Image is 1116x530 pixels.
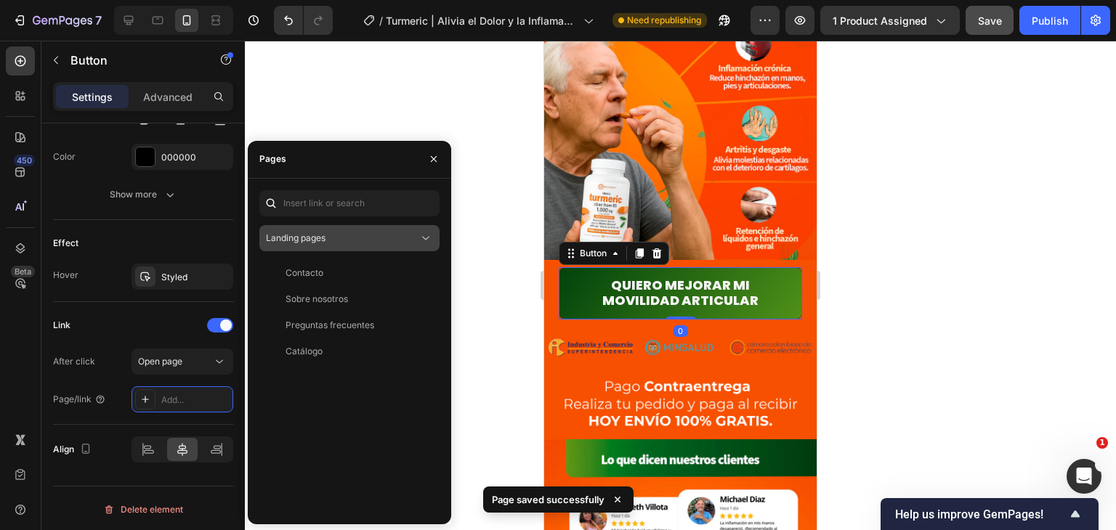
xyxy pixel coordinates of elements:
div: Undo/Redo [274,6,333,35]
div: Effect [53,237,78,250]
div: After click [53,355,95,368]
button: Save [966,6,1014,35]
div: Beta [11,266,35,277]
iframe: Intercom live chat [1067,459,1101,494]
div: Pages [259,152,286,166]
p: Button [70,52,194,69]
span: Landing pages [266,232,325,243]
span: Turmeric | Alivia el Dolor y la Inflamación [386,13,578,28]
div: Page/link [53,393,106,406]
p: Settings [72,89,113,105]
button: Publish [1019,6,1080,35]
span: Open page [138,356,182,367]
span: / [379,13,383,28]
span: Save [978,15,1002,27]
div: 450 [14,155,35,166]
div: Hover [53,269,78,282]
button: Delete element [53,498,233,521]
div: Color [53,150,76,163]
span: 1 product assigned [833,13,927,28]
div: Link [53,319,70,332]
span: Help us improve GemPages! [895,507,1067,521]
button: 1 product assigned [820,6,960,35]
p: Advanced [143,89,193,105]
button: Show more [53,182,233,208]
div: Preguntas frecuentes [286,319,374,332]
p: 7 [95,12,102,29]
div: Publish [1032,13,1068,28]
button: 7 [6,6,108,35]
button: Landing pages [259,225,440,251]
div: Sobre nosotros [286,293,348,306]
div: Contacto [286,266,323,280]
span: 1 [1096,437,1108,449]
p: Page saved successfully [492,492,604,507]
iframe: Design area [544,41,817,530]
div: Styled [161,271,230,284]
div: 000000 [161,151,230,164]
div: Align [53,440,94,460]
button: Show survey - Help us improve GemPages! [895,505,1084,523]
div: Show more [110,187,177,202]
span: Need republishing [627,14,701,27]
div: Catálogo [286,345,323,358]
input: Insert link or search [259,190,440,216]
div: Add... [161,394,230,407]
div: Delete element [103,501,183,518]
button: Open page [132,348,233,375]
